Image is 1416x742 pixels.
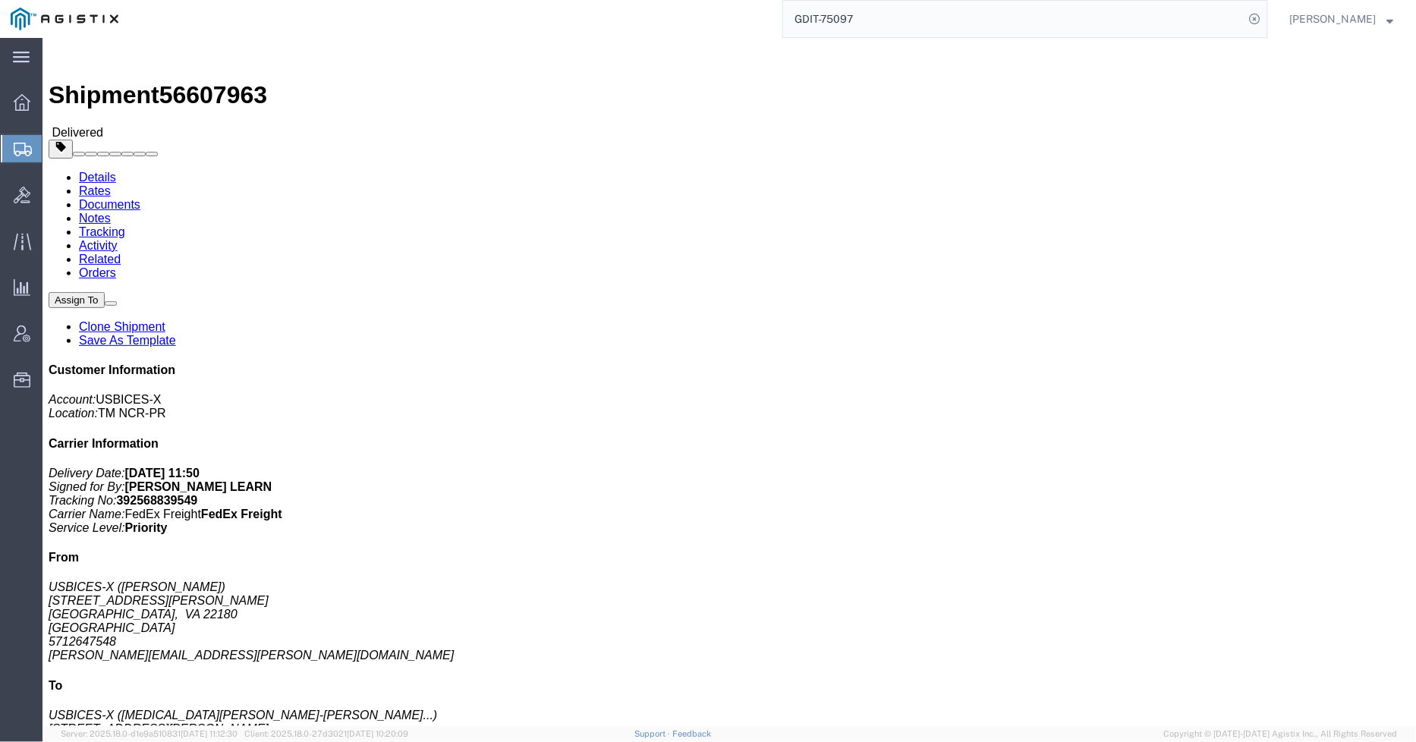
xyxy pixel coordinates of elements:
[1290,11,1377,27] span: Andrew Wacyra
[347,729,408,738] span: [DATE] 10:20:09
[634,729,672,738] a: Support
[61,729,238,738] span: Server: 2025.18.0-d1e9a510831
[1289,10,1395,28] button: [PERSON_NAME]
[42,38,1416,726] iframe: FS Legacy Container
[11,8,118,30] img: logo
[244,729,408,738] span: Client: 2025.18.0-27d3021
[1164,728,1398,740] span: Copyright © [DATE]-[DATE] Agistix Inc., All Rights Reserved
[181,729,238,738] span: [DATE] 11:12:30
[672,729,711,738] a: Feedback
[783,1,1245,37] input: Search for shipment number, reference number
